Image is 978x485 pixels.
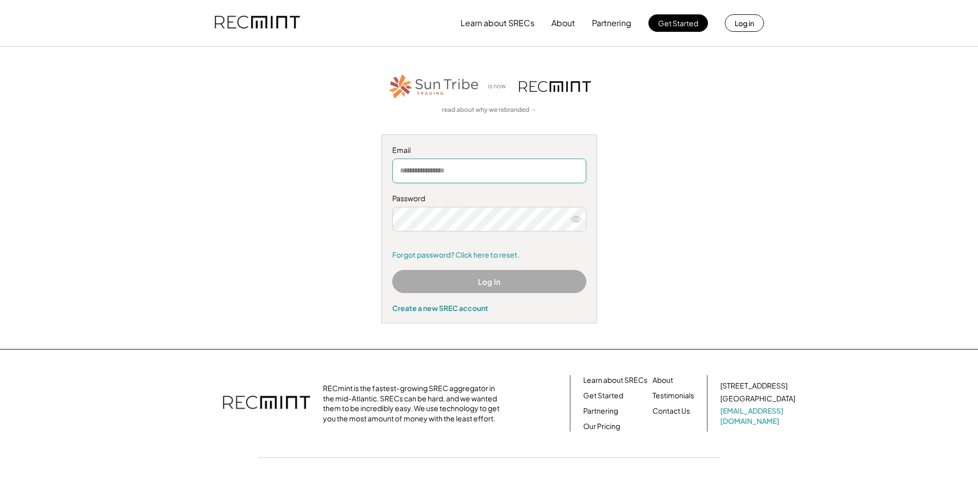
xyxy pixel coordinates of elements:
a: read about why we rebranded → [442,106,536,114]
button: Partnering [592,13,631,33]
a: Partnering [583,406,618,416]
a: Get Started [583,391,623,401]
div: is now [485,82,514,91]
button: Log in [725,14,764,32]
a: Contact Us [653,406,690,416]
button: About [551,13,575,33]
a: Learn about SRECs [583,375,647,385]
div: Email [392,145,586,156]
a: Forgot password? Click here to reset. [392,250,586,260]
div: RECmint is the fastest-growing SREC aggregator in the mid-Atlantic. SRECs can be hard, and we wan... [323,383,505,423]
a: Our Pricing [583,421,620,432]
img: STT_Horizontal_Logo%2B-%2BColor.png [388,72,480,101]
a: About [653,375,673,385]
div: [STREET_ADDRESS] [720,381,788,391]
a: Testimonials [653,391,694,401]
div: Create a new SREC account [392,303,586,313]
button: Log In [392,270,586,293]
img: recmint-logotype%403x.png [215,6,300,41]
img: recmint-logotype%403x.png [519,81,591,92]
div: Password [392,193,586,204]
a: [EMAIL_ADDRESS][DOMAIN_NAME] [720,406,797,426]
div: [GEOGRAPHIC_DATA] [720,394,795,404]
img: recmint-logotype%403x.png [223,385,310,421]
button: Learn about SRECs [461,13,534,33]
button: Get Started [648,14,708,32]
